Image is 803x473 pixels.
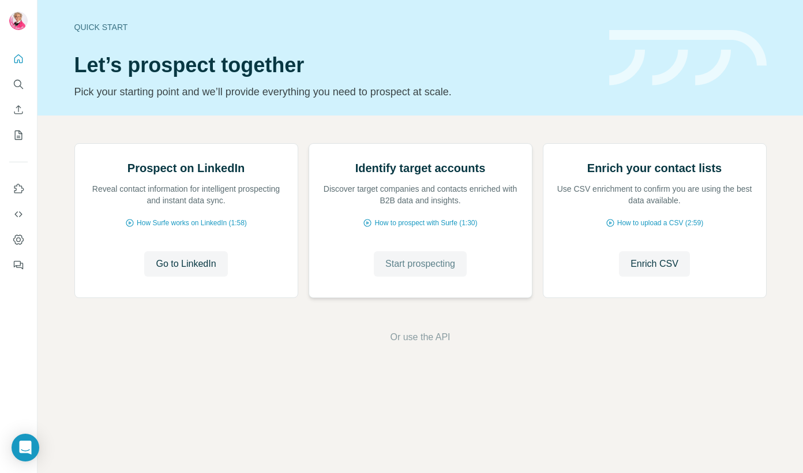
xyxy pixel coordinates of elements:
button: Feedback [9,255,28,275]
p: Discover target companies and contacts enriched with B2B data and insights. [321,183,520,206]
img: Avatar [9,12,28,30]
span: How Surfe works on LinkedIn (1:58) [137,218,247,228]
span: Go to LinkedIn [156,257,216,271]
span: Enrich CSV [631,257,678,271]
button: Dashboard [9,229,28,250]
div: Open Intercom Messenger [12,434,39,461]
p: Reveal contact information for intelligent prospecting and instant data sync. [87,183,286,206]
p: Use CSV enrichment to confirm you are using the best data available. [555,183,755,206]
img: banner [609,30,767,86]
button: Use Surfe on LinkedIn [9,178,28,199]
div: Quick start [74,21,595,33]
h2: Prospect on LinkedIn [127,160,245,176]
h1: Let’s prospect together [74,54,595,77]
button: Start prospecting [374,251,467,277]
button: My lists [9,125,28,146]
button: Enrich CSV [9,99,28,120]
button: Or use the API [390,330,450,344]
p: Pick your starting point and we’ll provide everything you need to prospect at scale. [74,84,595,100]
button: Go to LinkedIn [144,251,227,277]
button: Use Surfe API [9,204,28,225]
button: Search [9,74,28,95]
span: Start prospecting [385,257,455,271]
h2: Identify target accounts [355,160,486,176]
button: Quick start [9,49,28,69]
button: Enrich CSV [619,251,690,277]
h2: Enrich your contact lists [587,160,722,176]
span: How to upload a CSV (2:59) [617,218,703,228]
span: How to prospect with Surfe (1:30) [374,218,477,228]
